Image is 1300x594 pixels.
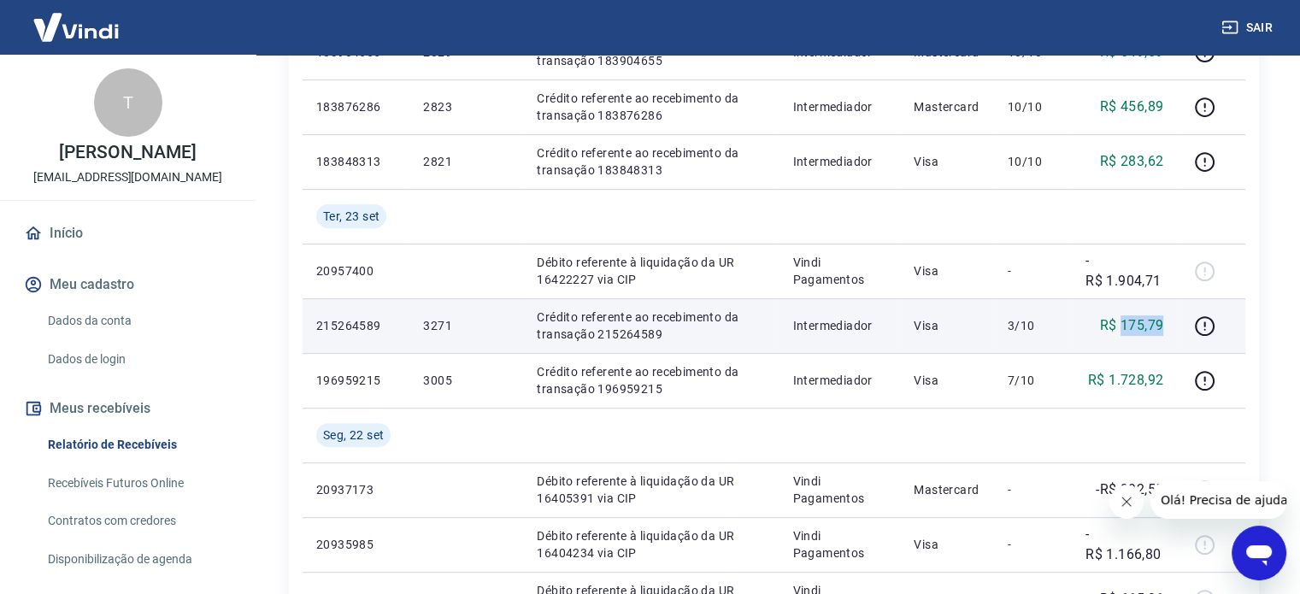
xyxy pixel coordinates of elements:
[33,168,222,186] p: [EMAIL_ADDRESS][DOMAIN_NAME]
[1008,153,1058,170] p: 10/10
[914,98,980,115] p: Mastercard
[41,466,235,501] a: Recebíveis Futuros Online
[537,144,765,179] p: Crédito referente ao recebimento da transação 183848313
[1008,317,1058,334] p: 3/10
[1008,98,1058,115] p: 10/10
[94,68,162,137] div: T
[1085,250,1163,291] p: -R$ 1.904,71
[1088,370,1163,391] p: R$ 1.728,92
[537,473,765,507] p: Débito referente à liquidação da UR 16405391 via CIP
[423,153,509,170] p: 2821
[914,536,980,553] p: Visa
[537,527,765,562] p: Débito referente à liquidação da UR 16404234 via CIP
[21,1,132,53] img: Vindi
[792,153,886,170] p: Intermediador
[1008,536,1058,553] p: -
[1008,481,1058,498] p: -
[316,536,396,553] p: 20935985
[1085,524,1163,565] p: -R$ 1.166,80
[537,309,765,343] p: Crédito referente ao recebimento da transação 215264589
[21,390,235,427] button: Meus recebíveis
[537,90,765,124] p: Crédito referente ao recebimento da transação 183876286
[914,317,980,334] p: Visa
[41,503,235,538] a: Contratos com credores
[316,153,396,170] p: 183848313
[1232,526,1286,580] iframe: Botão para abrir a janela de mensagens
[316,481,396,498] p: 20937173
[41,303,235,338] a: Dados da conta
[1109,485,1144,519] iframe: Fechar mensagem
[323,208,379,225] span: Ter, 23 set
[323,426,384,444] span: Seg, 22 set
[423,372,509,389] p: 3005
[537,363,765,397] p: Crédito referente ao recebimento da transação 196959215
[41,342,235,377] a: Dados de login
[41,427,235,462] a: Relatório de Recebíveis
[1100,315,1164,336] p: R$ 175,79
[423,98,509,115] p: 2823
[1008,372,1058,389] p: 7/10
[537,254,765,288] p: Débito referente à liquidação da UR 16422227 via CIP
[316,262,396,279] p: 20957400
[10,12,144,26] span: Olá! Precisa de ajuda?
[914,262,980,279] p: Visa
[792,527,886,562] p: Vindi Pagamentos
[914,372,980,389] p: Visa
[1100,151,1164,172] p: R$ 283,62
[792,317,886,334] p: Intermediador
[792,473,886,507] p: Vindi Pagamentos
[914,153,980,170] p: Visa
[41,542,235,577] a: Disponibilização de agenda
[792,372,886,389] p: Intermediador
[792,254,886,288] p: Vindi Pagamentos
[914,481,980,498] p: Mastercard
[423,317,509,334] p: 3271
[316,372,396,389] p: 196959215
[1008,262,1058,279] p: -
[1218,12,1279,44] button: Sair
[316,317,396,334] p: 215264589
[1096,479,1163,500] p: -R$ 992,55
[1100,97,1164,117] p: R$ 456,89
[21,266,235,303] button: Meu cadastro
[1150,481,1286,519] iframe: Mensagem da empresa
[21,215,235,252] a: Início
[792,98,886,115] p: Intermediador
[59,144,196,162] p: [PERSON_NAME]
[316,98,396,115] p: 183876286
